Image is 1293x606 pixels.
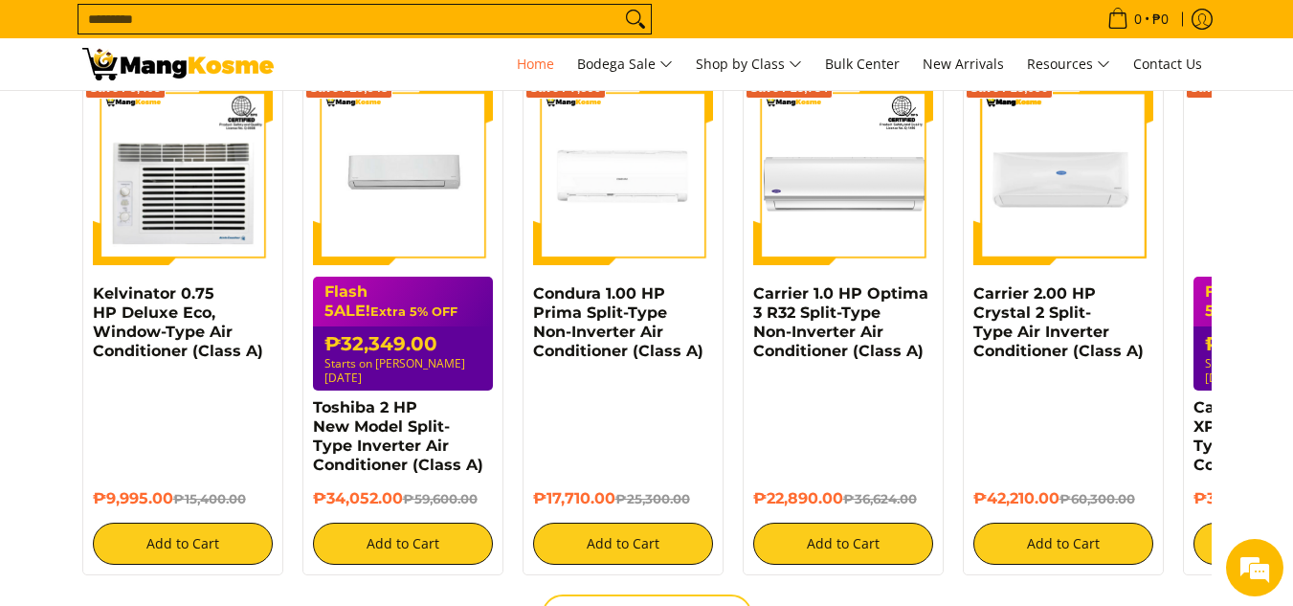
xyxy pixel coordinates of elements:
[533,85,713,265] img: Condura 1.00 HP Prima Split-Type Non-Inverter Air Conditioner (Class A)
[90,82,162,94] span: Save ₱5,405
[507,38,564,90] a: Home
[517,55,554,73] span: Home
[696,53,802,77] span: Shop by Class
[313,523,493,565] button: Add to Cart
[82,48,274,80] img: Mang Kosme: Your Home Appliances Warehouse Sale Partner!
[753,284,928,360] a: Carrier 1.0 HP Optima 3 R32 Split-Type Non-Inverter Air Conditioner (Class A)
[973,523,1153,565] button: Add to Cart
[93,523,273,565] button: Add to Cart
[533,489,713,508] h6: ₱17,710.00
[533,523,713,565] button: Add to Cart
[1027,53,1110,77] span: Resources
[93,85,273,265] img: Kelvinator 0.75 HP Deluxe Eco, Window-Type Air Conditioner (Class A)
[753,85,933,265] img: Carrier 1.0 HP Optima 3 R32 Split-Type Non-Inverter Air Conditioner (Class A)
[970,82,1049,94] span: Save ₱18,090
[923,55,1004,73] span: New Arrivals
[843,491,917,506] del: ₱36,624.00
[568,38,682,90] a: Bodega Sale
[310,82,389,94] span: Save ₱25,548
[313,85,493,265] img: Toshiba 2 HP New Model Split-Type Inverter Air Conditioner (Class A)
[913,38,1014,90] a: New Arrivals
[973,284,1144,360] a: Carrier 2.00 HP Crystal 2 Split-Type Air Inverter Conditioner (Class A)
[973,85,1153,265] img: carrier-crystal-split-type-aircon-mang-kosme
[753,489,933,508] h6: ₱22,890.00
[100,107,322,132] div: Chat with us now
[530,82,602,94] span: Save ₱7,590
[533,284,703,360] a: Condura 1.00 HP Prima Split-Type Non-Inverter Air Conditioner (Class A)
[293,38,1212,90] nav: Main Menu
[973,489,1153,508] h6: ₱42,210.00
[1149,12,1171,26] span: ₱0
[1124,38,1212,90] a: Contact Us
[825,55,900,73] span: Bulk Center
[615,491,690,506] del: ₱25,300.00
[111,181,264,374] span: We're online!
[620,5,651,34] button: Search
[1133,55,1202,73] span: Contact Us
[577,53,673,77] span: Bodega Sale
[314,10,360,56] div: Minimize live chat window
[1017,38,1120,90] a: Resources
[403,491,478,506] del: ₱59,600.00
[1059,491,1135,506] del: ₱60,300.00
[1131,12,1145,26] span: 0
[1102,9,1174,30] span: •
[815,38,909,90] a: Bulk Center
[750,82,829,94] span: Save ₱13,734
[686,38,812,90] a: Shop by Class
[10,403,365,470] textarea: Type your message and hit 'Enter'
[313,489,493,508] h6: ₱34,052.00
[753,523,933,565] button: Add to Cart
[93,489,273,508] h6: ₱9,995.00
[1191,82,1269,94] span: Save ₱15,210
[93,284,263,360] a: Kelvinator 0.75 HP Deluxe Eco, Window-Type Air Conditioner (Class A)
[173,491,246,506] del: ₱15,400.00
[313,398,483,474] a: Toshiba 2 HP New Model Split-Type Inverter Air Conditioner (Class A)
